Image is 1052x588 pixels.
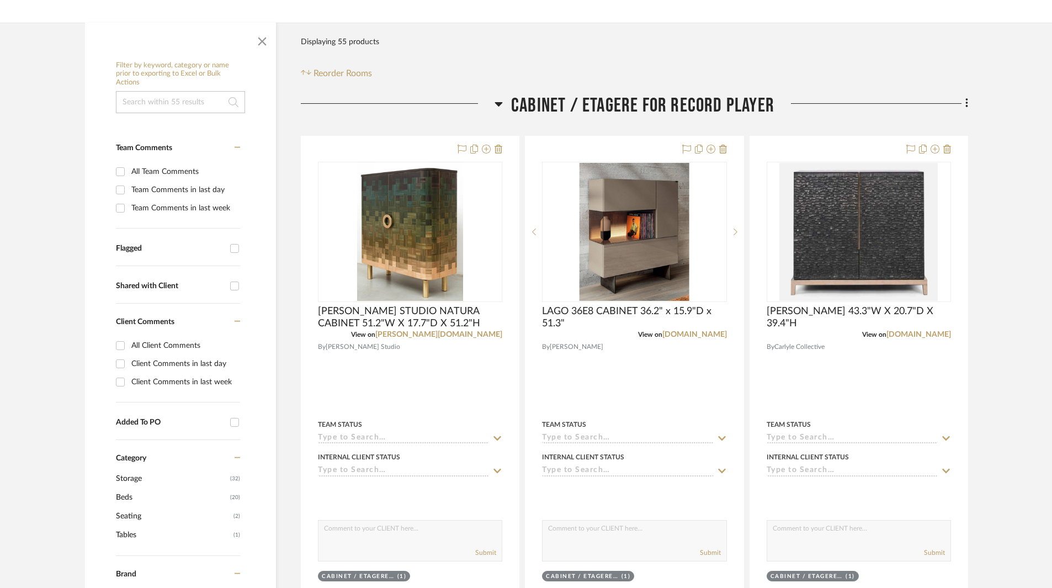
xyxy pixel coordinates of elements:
[580,163,689,301] img: LAGO 36E8 CABINET 36.2" x 15.9"D x 51.3"
[314,67,372,80] span: Reorder Rooms
[397,573,407,581] div: (1)
[779,163,938,301] img: FIONA BARRATT CAMPBELL 43.3"W X 20.7"D X 39.4"H
[542,466,713,476] input: Type to Search…
[767,452,849,462] div: Internal Client Status
[116,469,227,488] span: Storage
[318,452,400,462] div: Internal Client Status
[546,573,619,581] div: CABINET / ETAGERE FOR RECORD PLAYER
[116,570,136,578] span: Brand
[543,162,726,301] div: 0
[301,67,372,80] button: Reorder Rooms
[301,31,379,53] div: Displaying 55 products
[131,355,237,373] div: Client Comments in last day
[550,342,603,352] span: [PERSON_NAME]
[767,305,951,330] span: [PERSON_NAME] 43.3"W X 20.7"D X 39.4"H
[318,466,489,476] input: Type to Search…
[846,573,855,581] div: (1)
[116,244,225,253] div: Flagged
[542,420,586,430] div: Team Status
[251,28,273,50] button: Close
[116,282,225,291] div: Shared with Client
[475,548,496,558] button: Submit
[767,433,938,444] input: Type to Search…
[116,526,231,544] span: Tables
[230,470,240,488] span: (32)
[862,331,886,338] span: View on
[662,331,727,338] a: [DOMAIN_NAME]
[131,337,237,354] div: All Client Comments
[326,342,400,352] span: [PERSON_NAME] Studio
[511,94,774,118] span: CABINET / ETAGERE FOR RECORD PLAYER
[318,433,489,444] input: Type to Search…
[233,507,240,525] span: (2)
[638,331,662,338] span: View on
[131,163,237,181] div: All Team Comments
[542,433,713,444] input: Type to Search…
[767,420,811,430] div: Team Status
[774,342,825,352] span: Carlyle Collective
[116,418,225,427] div: Added To PO
[131,199,237,217] div: Team Comments in last week
[621,573,631,581] div: (1)
[375,331,502,338] a: [PERSON_NAME][DOMAIN_NAME]
[318,420,362,430] div: Team Status
[116,144,172,152] span: Team Comments
[767,342,774,352] span: By
[116,61,245,87] h6: Filter by keyword, category or name prior to exporting to Excel or Bulk Actions
[542,452,624,462] div: Internal Client Status
[542,342,550,352] span: By
[357,163,463,301] img: RUDA STUDIO NATURA CABINET 51.2"W X 17.7"D X 51.2"H
[351,331,375,338] span: View on
[318,305,502,330] span: [PERSON_NAME] STUDIO NATURA CABINET 51.2"W X 17.7"D X 51.2"H
[771,573,843,581] div: CABINET / ETAGERE FOR RECORD PLAYER
[322,573,395,581] div: CABINET / ETAGERE FOR RECORD PLAYER
[542,305,726,330] span: LAGO 36E8 CABINET 36.2" x 15.9"D x 51.3"
[767,162,950,301] div: 0
[116,488,227,507] span: Beds
[230,489,240,506] span: (20)
[116,91,245,113] input: Search within 55 results
[116,318,174,326] span: Client Comments
[924,548,945,558] button: Submit
[116,454,146,463] span: Category
[131,373,237,391] div: Client Comments in last week
[116,507,231,526] span: Seating
[886,331,951,338] a: [DOMAIN_NAME]
[318,342,326,352] span: By
[318,162,502,301] div: 0
[700,548,721,558] button: Submit
[233,526,240,544] span: (1)
[767,466,938,476] input: Type to Search…
[131,181,237,199] div: Team Comments in last day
